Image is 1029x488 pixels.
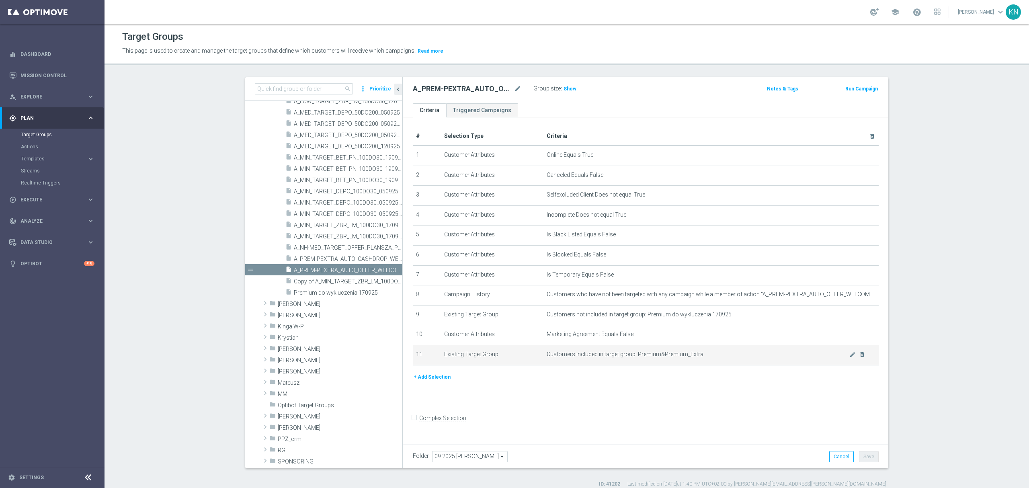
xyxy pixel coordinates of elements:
[1006,4,1021,20] div: KN
[9,43,94,65] div: Dashboard
[87,93,94,100] i: keyboard_arrow_right
[278,447,402,454] span: RG
[413,166,441,186] td: 2
[285,266,292,275] i: insert_drive_file
[20,240,87,245] span: Data Studio
[294,188,402,195] span: A_MIN_TARGET_DEPO_100DO30_050925
[564,86,576,92] span: Show
[278,346,402,353] span: Marcin G
[269,424,276,433] i: folder
[278,424,402,431] span: Piotr G.
[547,211,626,218] span: Incomplete Does not equal True
[269,367,276,377] i: folder
[21,153,104,165] div: Templates
[269,300,276,309] i: folder
[9,218,95,224] div: track_changes Analyze keyboard_arrow_right
[278,368,402,375] span: Maryna Sh.
[547,191,645,198] span: Selfexcluded Client Does not equal True
[441,325,543,345] td: Customer Attributes
[9,51,16,58] i: equalizer
[278,323,402,330] span: Kinga W-P
[21,156,87,161] div: Templates
[9,197,95,203] div: play_circle_outline Execute keyboard_arrow_right
[285,244,292,253] i: insert_drive_file
[285,176,292,185] i: insert_drive_file
[547,311,732,318] span: Customers not included in target group: Premium do wykluczenia 170925
[9,115,16,122] i: gps_fixed
[394,84,402,95] button: chevron_left
[20,43,94,65] a: Dashboard
[413,245,441,265] td: 6
[9,260,16,267] i: lightbulb
[87,155,94,163] i: keyboard_arrow_right
[9,196,16,203] i: play_circle_outline
[278,436,402,443] span: PPZ_crm
[766,84,799,93] button: Notes & Tags
[547,291,876,298] span: Customers who have not been targeted with any campaign while a member of action "A_PREM-PEXTRA_AU...
[87,114,94,122] i: keyboard_arrow_right
[859,451,879,462] button: Save
[269,446,276,455] i: folder
[294,121,402,127] span: A_MED_TARGET_DEPO_50DO200_050925_PUSH
[9,65,94,86] div: Mission Control
[547,271,614,278] span: Is Temporary Equals False
[84,261,94,266] div: +10
[441,127,543,146] th: Selection Type
[441,245,543,265] td: Customer Attributes
[285,277,292,287] i: insert_drive_file
[21,180,84,186] a: Realtime Triggers
[21,144,84,150] a: Actions
[21,165,104,177] div: Streams
[419,414,466,422] label: Complex Selection
[547,251,606,258] span: Is Blocked Equals False
[9,51,95,57] div: equalizer Dashboard
[996,8,1005,16] span: keyboard_arrow_down
[9,253,94,274] div: Optibot
[9,93,87,100] div: Explore
[285,109,292,118] i: insert_drive_file
[441,186,543,206] td: Customer Attributes
[294,244,402,251] span: A_NH-MED_TARGET_OFFER_PLANSZA_POLFIN_050925
[9,239,87,246] div: Data Studio
[413,325,441,345] td: 10
[87,196,94,203] i: keyboard_arrow_right
[294,154,402,161] span: A_MIN_TARGET_BET_PN_100DO30_190925
[441,265,543,285] td: Customer Attributes
[957,6,1006,18] a: [PERSON_NAME]keyboard_arrow_down
[9,260,95,267] button: lightbulb Optibot +10
[413,103,446,117] a: Criteria
[269,401,276,410] i: folder
[413,285,441,306] td: 8
[294,98,402,105] span: A_LOW_TARGET_ZBR_LM_100DO60_170925_PUSH
[9,115,95,121] button: gps_fixed Plan keyboard_arrow_right
[20,116,87,121] span: Plan
[359,83,367,94] i: more_vert
[278,402,402,409] span: Optibot Target Groups
[294,143,402,150] span: A_MED_TARGET_DEPO_50DO200_120925
[9,196,87,203] div: Execute
[285,210,292,219] i: insert_drive_file
[849,351,856,358] i: mode_edit
[278,413,402,420] span: Patryk P.
[278,312,402,319] span: Kasia K.
[441,345,543,365] td: Existing Target Group
[269,457,276,467] i: folder
[9,217,16,225] i: track_changes
[20,65,94,86] a: Mission Control
[285,289,292,298] i: insert_drive_file
[21,156,95,162] button: Templates keyboard_arrow_right
[441,285,543,306] td: Campaign History
[255,83,353,94] input: Quick find group or folder
[278,458,402,465] span: SPONSORING
[294,166,402,172] span: A_MIN_TARGET_BET_PN_100DO30_190925_MAIL
[294,132,402,139] span: A_MED_TARGET_DEPO_50DO200_050925_SMS
[87,238,94,246] i: keyboard_arrow_right
[21,177,104,189] div: Realtime Triggers
[278,357,402,364] span: Maria M.
[9,72,95,79] div: Mission Control
[368,84,392,94] button: Prioritize
[21,129,104,141] div: Target Groups
[20,197,87,202] span: Execute
[533,85,561,92] label: Group size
